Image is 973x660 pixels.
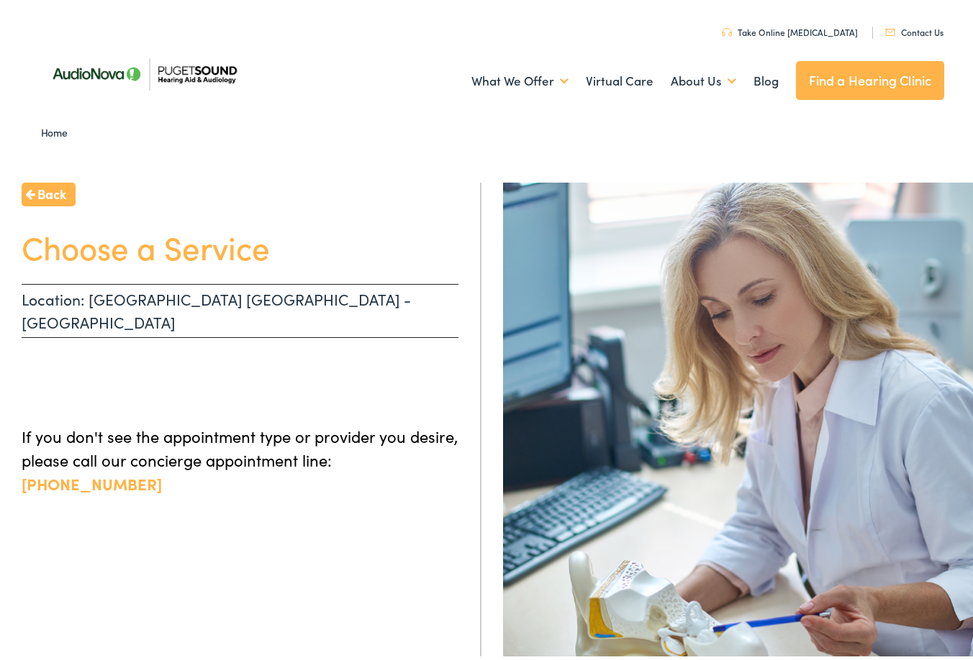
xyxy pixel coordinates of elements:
a: Virtual Care [586,51,653,104]
p: If you don't see the appointment type or provider you desire, please call our concierge appointme... [22,421,458,492]
img: utility icon [722,24,732,33]
a: [PHONE_NUMBER] [22,469,162,491]
a: About Us [671,51,736,104]
a: Back [22,179,76,203]
a: Home [41,122,75,136]
a: What We Offer [471,51,569,104]
span: Back [37,180,66,200]
a: Find a Hearing Clinic [796,58,945,96]
img: utility icon [885,25,895,32]
a: Blog [753,51,779,104]
p: Location: [GEOGRAPHIC_DATA] [GEOGRAPHIC_DATA] - [GEOGRAPHIC_DATA] [22,280,458,334]
a: Contact Us [885,22,943,35]
h1: Choose a Service [22,224,458,262]
a: Take Online [MEDICAL_DATA] [722,22,858,35]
